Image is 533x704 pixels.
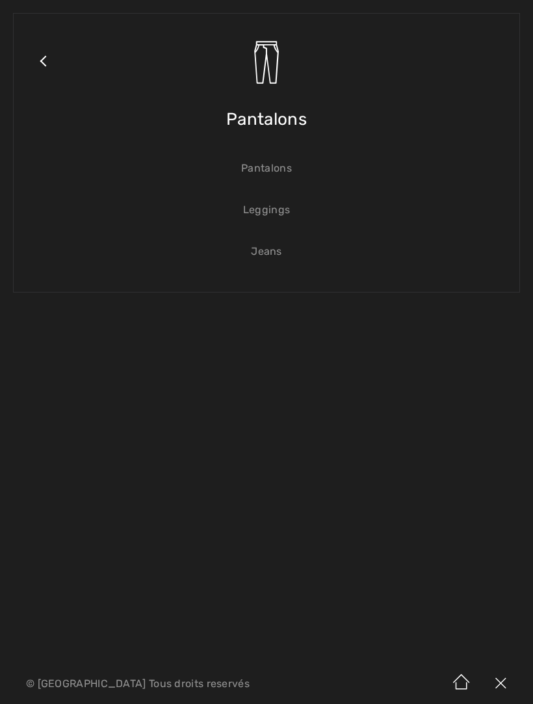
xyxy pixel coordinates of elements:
[27,154,506,183] a: Pantalons
[226,96,307,142] span: Pantalons
[27,237,506,266] a: Jeans
[442,664,481,704] img: Accueil
[26,679,314,688] p: © [GEOGRAPHIC_DATA] Tous droits reservés
[481,664,520,704] img: X
[27,196,506,224] a: Leggings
